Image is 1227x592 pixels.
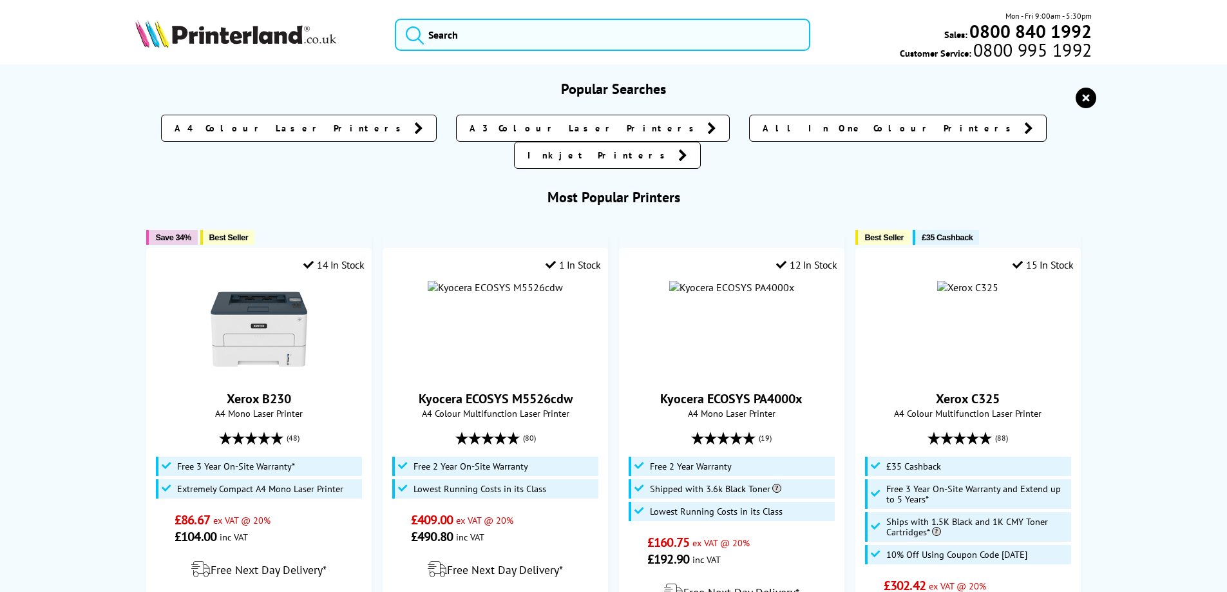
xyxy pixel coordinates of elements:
[153,551,364,587] div: modal_delivery
[862,407,1073,419] span: A4 Colour Multifunction Laser Printer
[177,484,343,494] span: Extremely Compact A4 Mono Laser Printer
[175,122,408,135] span: A4 Colour Laser Printers
[211,281,307,377] img: Xerox B230
[175,528,216,545] span: £104.00
[135,19,379,50] a: Printerland Logo
[456,514,513,526] span: ex VAT @ 20%
[650,484,781,494] span: Shipped with 3.6k Black Toner
[995,426,1008,450] span: (88)
[419,390,573,407] a: Kyocera ECOSYS M5526cdw
[200,230,255,245] button: Best Seller
[936,390,1000,407] a: Xerox C325
[650,461,732,472] span: Free 2 Year Warranty
[414,461,528,472] span: Free 2 Year On-Site Warranty
[749,115,1047,142] a: All In One Colour Printers
[213,514,271,526] span: ex VAT @ 20%
[969,19,1092,43] b: 0800 840 1992
[528,149,672,162] span: Inkjet Printers
[456,115,730,142] a: A3 Colour Laser Printers
[967,25,1092,37] a: 0800 840 1992
[303,258,364,271] div: 14 In Stock
[211,367,307,380] a: Xerox B230
[886,484,1069,504] span: Free 3 Year On-Site Warranty and Extend up to 5 Years*
[523,426,536,450] span: (80)
[647,534,689,551] span: £160.75
[411,528,453,545] span: £490.80
[135,80,1092,98] h3: Popular Searches
[669,281,794,294] img: Kyocera ECOSYS PA4000x
[650,506,783,517] span: Lowest Running Costs in its Class
[428,281,563,294] img: Kyocera ECOSYS M5526cdw
[153,407,364,419] span: A4 Mono Laser Printer
[135,188,1092,206] h3: Most Popular Printers
[287,426,300,450] span: (48)
[692,553,721,566] span: inc VAT
[922,233,973,242] span: £35 Cashback
[146,230,197,245] button: Save 34%
[886,461,941,472] span: £35 Cashback
[937,281,998,294] img: Xerox C325
[660,390,803,407] a: Kyocera ECOSYS PA4000x
[900,44,1092,59] span: Customer Service:
[886,549,1027,560] span: 10% Off Using Coupon Code [DATE]
[177,461,295,472] span: Free 3 Year On-Site Warranty*
[414,484,546,494] span: Lowest Running Costs in its Class
[763,122,1018,135] span: All In One Colour Printers
[227,390,291,407] a: Xerox B230
[776,258,837,271] div: 12 In Stock
[886,517,1069,537] span: Ships with 1.5K Black and 1K CMY Toner Cartridges*
[855,230,910,245] button: Best Seller
[220,531,248,543] span: inc VAT
[175,511,210,528] span: £86.67
[390,407,600,419] span: A4 Colour Multifunction Laser Printer
[470,122,701,135] span: A3 Colour Laser Printers
[395,19,810,51] input: Search
[546,258,601,271] div: 1 In Stock
[390,551,600,587] div: modal_delivery
[944,28,967,41] span: Sales:
[411,511,453,528] span: £409.00
[647,551,689,568] span: £192.90
[155,233,191,242] span: Save 34%
[1013,258,1073,271] div: 15 In Stock
[209,233,249,242] span: Best Seller
[135,19,336,48] img: Printerland Logo
[692,537,750,549] span: ex VAT @ 20%
[864,233,904,242] span: Best Seller
[514,142,701,169] a: Inkjet Printers
[971,44,1092,56] span: 0800 995 1992
[759,426,772,450] span: (19)
[161,115,437,142] a: A4 Colour Laser Printers
[626,407,837,419] span: A4 Mono Laser Printer
[456,531,484,543] span: inc VAT
[929,580,986,592] span: ex VAT @ 20%
[913,230,979,245] button: £35 Cashback
[1005,10,1092,22] span: Mon - Fri 9:00am - 5:30pm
